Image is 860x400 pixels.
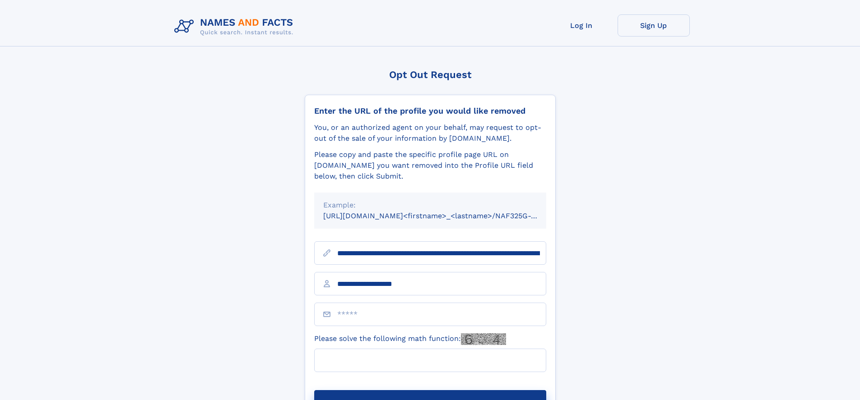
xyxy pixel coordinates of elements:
[314,106,546,116] div: Enter the URL of the profile you would like removed
[314,149,546,182] div: Please copy and paste the specific profile page URL on [DOMAIN_NAME] you want removed into the Pr...
[314,333,506,345] label: Please solve the following math function:
[305,69,556,80] div: Opt Out Request
[545,14,618,37] a: Log In
[314,122,546,144] div: You, or an authorized agent on your behalf, may request to opt-out of the sale of your informatio...
[171,14,301,39] img: Logo Names and Facts
[323,211,563,220] small: [URL][DOMAIN_NAME]<firstname>_<lastname>/NAF325G-xxxxxxxx
[323,200,537,211] div: Example:
[618,14,690,37] a: Sign Up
